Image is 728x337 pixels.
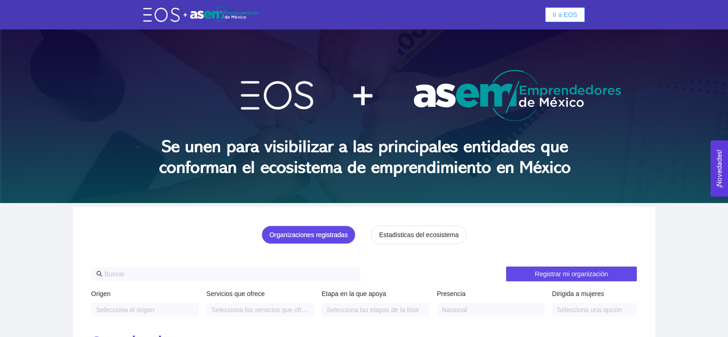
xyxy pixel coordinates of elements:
[269,230,348,240] div: Organizaciones registradas
[552,289,604,299] label: Dirigida a mujeres
[91,289,111,299] label: Origen
[437,289,466,299] label: Presencia
[105,269,355,279] input: Buscar
[711,140,728,197] button: Open Feedback Widget
[545,7,585,22] button: Ir a EOS
[143,6,258,23] img: eos-asem-logo.38b026ae.png
[506,267,637,281] button: Registrar mi organización
[553,10,577,20] span: Ir a EOS
[96,271,103,277] span: search
[321,289,386,299] label: Etapa en la que apoya
[206,289,265,299] label: Servicios que ofrece
[379,230,459,240] div: Estadísticas del ecosistema
[535,269,608,279] span: Registrar mi organización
